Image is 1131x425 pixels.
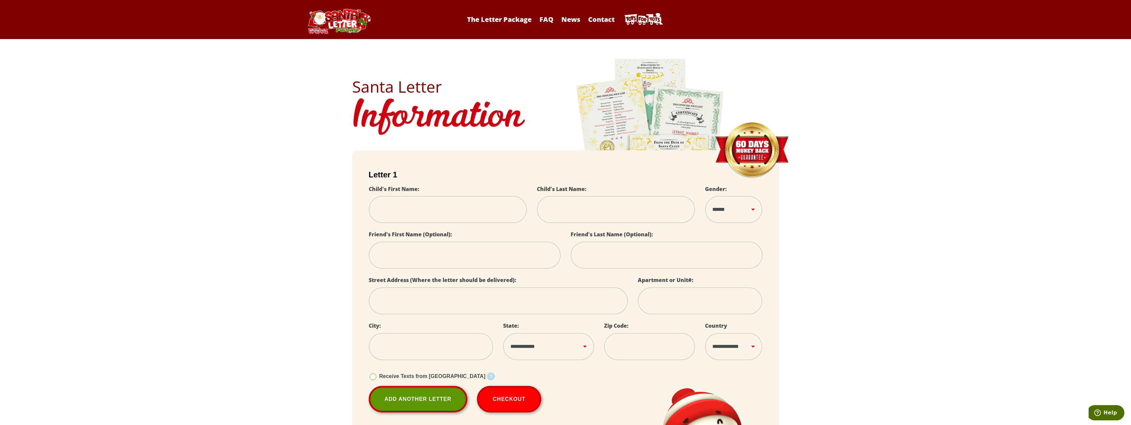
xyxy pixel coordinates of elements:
label: Street Address (Where the letter should be delivered): [369,276,516,284]
img: letters.png [576,58,725,243]
label: Gender: [705,185,727,193]
h1: Information [352,95,779,140]
label: State: [503,322,519,329]
img: Money Back Guarantee [715,122,789,179]
iframe: Opens a widget where you can find more information [1089,405,1124,422]
label: Child's First Name: [369,185,419,193]
label: Zip Code: [604,322,629,329]
label: Child's Last Name: [537,185,587,193]
label: Country [705,322,727,329]
button: Checkout [477,386,542,412]
a: FAQ [536,15,557,24]
a: News [558,15,584,24]
label: City: [369,322,381,329]
label: Friend's Last Name (Optional): [571,231,653,238]
img: Santa Letter Logo [306,9,372,34]
label: Friend's First Name (Optional): [369,231,452,238]
h2: Letter 1 [369,170,763,179]
a: Add Another Letter [369,386,467,412]
a: Contact [585,15,618,24]
label: Apartment or Unit#: [638,276,693,284]
a: The Letter Package [464,15,535,24]
h2: Santa Letter [352,79,779,95]
span: Receive Texts from [GEOGRAPHIC_DATA] [379,373,486,379]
